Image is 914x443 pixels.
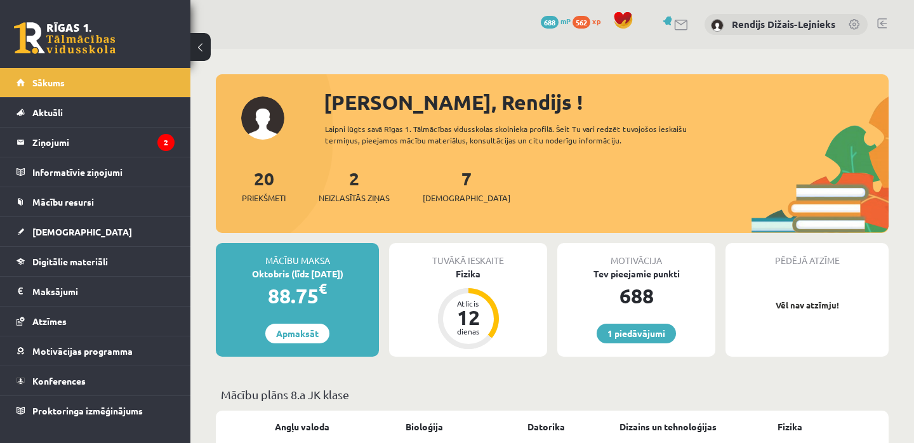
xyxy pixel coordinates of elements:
[17,366,175,395] a: Konferences
[265,324,329,343] a: Apmaksāt
[560,16,571,26] span: mP
[32,157,175,187] legend: Informatīvie ziņojumi
[17,336,175,366] a: Motivācijas programma
[32,107,63,118] span: Aktuāli
[389,267,547,281] div: Fizika
[732,299,882,312] p: Vēl nav atzīmju!
[216,281,379,311] div: 88.75
[32,196,94,208] span: Mācību resursi
[449,307,487,327] div: 12
[17,277,175,306] a: Maksājumi
[17,98,175,127] a: Aktuāli
[216,243,379,267] div: Mācību maksa
[449,327,487,335] div: dienas
[324,87,889,117] div: [PERSON_NAME], Rendijs !
[319,279,327,298] span: €
[242,167,286,204] a: 20Priekšmeti
[32,375,86,387] span: Konferences
[32,77,65,88] span: Sākums
[17,396,175,425] a: Proktoringa izmēģinājums
[541,16,571,26] a: 688 mP
[725,243,889,267] div: Pēdējā atzīme
[406,420,443,433] a: Bioloģija
[221,386,884,403] p: Mācību plāns 8.a JK klase
[389,267,547,351] a: Fizika Atlicis 12 dienas
[17,157,175,187] a: Informatīvie ziņojumi
[32,345,133,357] span: Motivācijas programma
[17,128,175,157] a: Ziņojumi2
[619,420,717,433] a: Dizains un tehnoloģijas
[32,277,175,306] legend: Maksājumi
[17,247,175,276] a: Digitālie materiāli
[157,134,175,151] i: 2
[778,420,802,433] a: Fizika
[216,267,379,281] div: Oktobris (līdz [DATE])
[17,68,175,97] a: Sākums
[242,192,286,204] span: Priekšmeti
[32,226,132,237] span: [DEMOGRAPHIC_DATA]
[557,243,715,267] div: Motivācija
[325,123,729,146] div: Laipni lūgts savā Rīgas 1. Tālmācības vidusskolas skolnieka profilā. Šeit Tu vari redzēt tuvojošo...
[573,16,607,26] a: 562 xp
[32,128,175,157] legend: Ziņojumi
[423,192,510,204] span: [DEMOGRAPHIC_DATA]
[732,18,835,30] a: Rendijs Dižais-Lejnieks
[541,16,559,29] span: 688
[527,420,565,433] a: Datorika
[32,405,143,416] span: Proktoringa izmēģinājums
[32,256,108,267] span: Digitālie materiāli
[14,22,116,54] a: Rīgas 1. Tālmācības vidusskola
[557,281,715,311] div: 688
[449,300,487,307] div: Atlicis
[592,16,600,26] span: xp
[275,420,329,433] a: Angļu valoda
[17,307,175,336] a: Atzīmes
[557,267,715,281] div: Tev pieejamie punkti
[597,324,676,343] a: 1 piedāvājumi
[389,243,547,267] div: Tuvākā ieskaite
[711,19,724,32] img: Rendijs Dižais-Lejnieks
[423,167,510,204] a: 7[DEMOGRAPHIC_DATA]
[319,167,390,204] a: 2Neizlasītās ziņas
[573,16,590,29] span: 562
[319,192,390,204] span: Neizlasītās ziņas
[17,217,175,246] a: [DEMOGRAPHIC_DATA]
[17,187,175,216] a: Mācību resursi
[32,315,67,327] span: Atzīmes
